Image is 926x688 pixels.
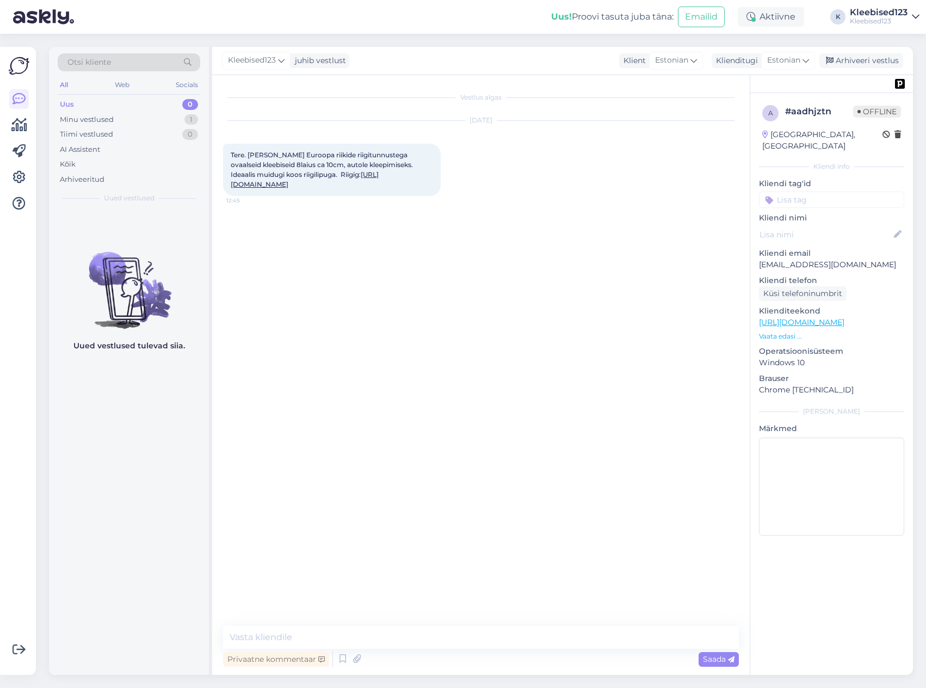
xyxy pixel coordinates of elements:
span: Saada [703,654,734,664]
p: Windows 10 [759,357,904,368]
div: Kleebised123 [850,8,908,17]
p: Klienditeekond [759,305,904,317]
p: [EMAIL_ADDRESS][DOMAIN_NAME] [759,259,904,271]
span: a [768,109,773,117]
div: Socials [174,78,200,92]
span: 12:45 [226,196,267,205]
div: K [830,9,845,24]
div: Proovi tasuta juba täna: [551,10,674,23]
p: Brauser [759,373,904,384]
div: Arhiveeri vestlus [819,53,903,68]
div: 0 [182,129,198,140]
div: [GEOGRAPHIC_DATA], [GEOGRAPHIC_DATA] [762,129,882,152]
a: [URL][DOMAIN_NAME] [759,317,844,327]
div: Kleebised123 [850,17,908,26]
div: 0 [182,99,198,110]
p: Kliendi telefon [759,275,904,286]
div: Vestlus algas [223,93,739,102]
div: Aktiivne [738,7,804,27]
div: juhib vestlust [291,55,346,66]
div: # aadhjztn [785,105,853,118]
span: Offline [853,106,901,118]
a: Kleebised123Kleebised123 [850,8,919,26]
p: Kliendi email [759,248,904,259]
div: Web [113,78,132,92]
div: Minu vestlused [60,114,114,125]
span: Estonian [655,54,688,66]
img: pd [895,79,905,89]
span: Uued vestlused [104,193,155,203]
p: Chrome [TECHNICAL_ID] [759,384,904,396]
input: Lisa tag [759,192,904,208]
span: Tere. [PERSON_NAME] Euroopa riikide riigitunnustega ovaalseid kleebiseid 8laius ca 10cm, autole k... [231,151,415,188]
div: Klienditugi [712,55,758,66]
div: Tiimi vestlused [60,129,113,140]
img: Askly Logo [9,56,29,76]
span: Kleebised123 [228,54,276,66]
b: Uus! [551,11,572,22]
img: No chats [49,232,209,330]
div: Arhiveeritud [60,174,104,185]
div: All [58,78,70,92]
p: Märkmed [759,423,904,434]
p: Uued vestlused tulevad siia. [73,340,185,352]
div: AI Assistent [60,144,100,155]
p: Operatsioonisüsteem [759,346,904,357]
button: Emailid [678,7,725,27]
div: Kõik [60,159,76,170]
div: [DATE] [223,115,739,125]
input: Lisa nimi [760,229,892,241]
div: Klient [619,55,646,66]
div: [PERSON_NAME] [759,407,904,416]
div: Kliendi info [759,162,904,171]
div: Uus [60,99,74,110]
span: Otsi kliente [67,57,111,68]
div: Privaatne kommentaar [223,652,329,667]
p: Kliendi tag'id [759,178,904,189]
div: 1 [184,114,198,125]
span: Estonian [767,54,800,66]
div: Küsi telefoninumbrit [759,286,847,301]
p: Kliendi nimi [759,212,904,224]
p: Vaata edasi ... [759,331,904,341]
